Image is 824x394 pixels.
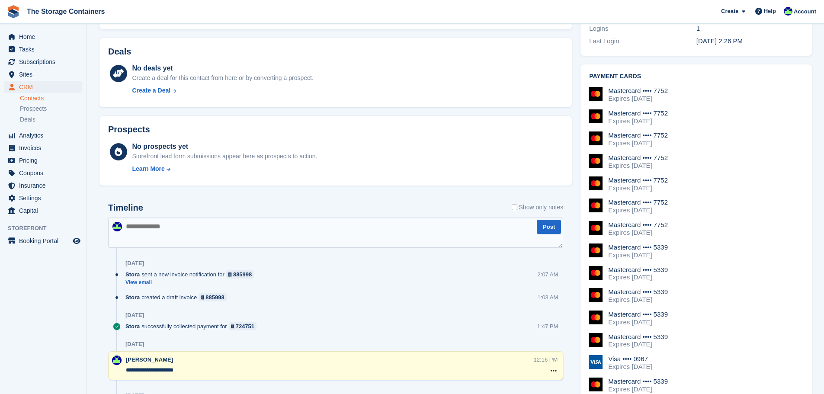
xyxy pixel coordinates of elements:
[20,115,82,124] a: Deals
[696,24,803,34] div: 1
[538,293,558,301] div: 1:03 AM
[764,7,776,16] span: Help
[608,131,668,139] div: Mastercard •••• 7752
[589,333,603,347] img: Mastercard Logo
[23,4,108,19] a: The Storage Containers
[589,131,603,145] img: Mastercard Logo
[589,199,603,212] img: Mastercard Logo
[608,385,668,393] div: Expires [DATE]
[132,164,164,173] div: Learn More
[589,311,603,324] img: Mastercard Logo
[132,86,170,95] div: Create a Deal
[19,129,71,141] span: Analytics
[608,139,668,147] div: Expires [DATE]
[4,179,82,192] a: menu
[608,162,668,170] div: Expires [DATE]
[132,74,313,83] div: Create a deal for this contact from here or by converting a prospect.
[784,7,792,16] img: Stacy Williams
[19,81,71,93] span: CRM
[589,266,603,280] img: Mastercard Logo
[19,31,71,43] span: Home
[608,229,668,237] div: Expires [DATE]
[108,203,143,213] h2: Timeline
[608,340,668,348] div: Expires [DATE]
[537,322,558,330] div: 1:47 PM
[19,167,71,179] span: Coupons
[205,293,224,301] div: 885998
[608,206,668,214] div: Expires [DATE]
[608,318,668,326] div: Expires [DATE]
[537,220,561,234] button: Post
[125,322,261,330] div: successfully collected payment for
[125,312,144,319] div: [DATE]
[794,7,816,16] span: Account
[589,288,603,302] img: Mastercard Logo
[608,363,652,371] div: Expires [DATE]
[608,378,668,385] div: Mastercard •••• 5339
[608,251,668,259] div: Expires [DATE]
[4,192,82,204] a: menu
[696,37,743,45] time: 2024-02-06 14:26:16 UTC
[608,176,668,184] div: Mastercard •••• 7752
[233,270,252,279] div: 885998
[4,142,82,154] a: menu
[112,356,122,365] img: Stacy Williams
[20,104,82,113] a: Prospects
[608,154,668,162] div: Mastercard •••• 7752
[4,154,82,167] a: menu
[19,56,71,68] span: Subscriptions
[7,5,20,18] img: stora-icon-8386f47178a22dfd0bd8f6a31ec36ba5ce8667c1dd55bd0f319d3a0aa187defe.svg
[589,73,803,80] h2: Payment cards
[125,270,258,279] div: sent a new invoice notification for
[608,221,668,229] div: Mastercard •••• 7752
[108,47,131,57] h2: Deals
[4,235,82,247] a: menu
[132,152,317,161] div: Storefront lead form submissions appear here as prospects to action.
[608,117,668,125] div: Expires [DATE]
[4,68,82,80] a: menu
[538,270,558,279] div: 2:07 AM
[19,43,71,55] span: Tasks
[589,355,603,369] img: Visa Logo
[125,270,140,279] span: Stora
[589,243,603,257] img: Mastercard Logo
[589,176,603,190] img: Mastercard Logo
[125,260,144,267] div: [DATE]
[589,154,603,168] img: Mastercard Logo
[19,179,71,192] span: Insurance
[108,125,150,135] h2: Prospects
[608,288,668,296] div: Mastercard •••• 5339
[721,7,738,16] span: Create
[608,87,668,95] div: Mastercard •••• 7752
[512,203,517,212] input: Show only notes
[589,87,603,101] img: Mastercard Logo
[125,322,140,330] span: Stora
[608,109,668,117] div: Mastercard •••• 7752
[236,322,254,330] div: 724751
[132,141,317,152] div: No prospects yet
[226,270,254,279] a: 885998
[4,205,82,217] a: menu
[589,378,603,391] img: Mastercard Logo
[112,222,122,231] img: Stacy Williams
[608,311,668,318] div: Mastercard •••• 5339
[608,273,668,281] div: Expires [DATE]
[608,199,668,206] div: Mastercard •••• 7752
[608,243,668,251] div: Mastercard •••• 5339
[608,296,668,304] div: Expires [DATE]
[4,129,82,141] a: menu
[19,142,71,154] span: Invoices
[608,333,668,341] div: Mastercard •••• 5339
[4,31,82,43] a: menu
[132,63,313,74] div: No deals yet
[534,356,558,364] div: 12:16 PM
[608,266,668,274] div: Mastercard •••• 5339
[20,105,47,113] span: Prospects
[19,192,71,204] span: Settings
[20,94,82,103] a: Contacts
[8,224,86,233] span: Storefront
[132,86,313,95] a: Create a Deal
[19,205,71,217] span: Capital
[19,235,71,247] span: Booking Portal
[199,293,227,301] a: 885998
